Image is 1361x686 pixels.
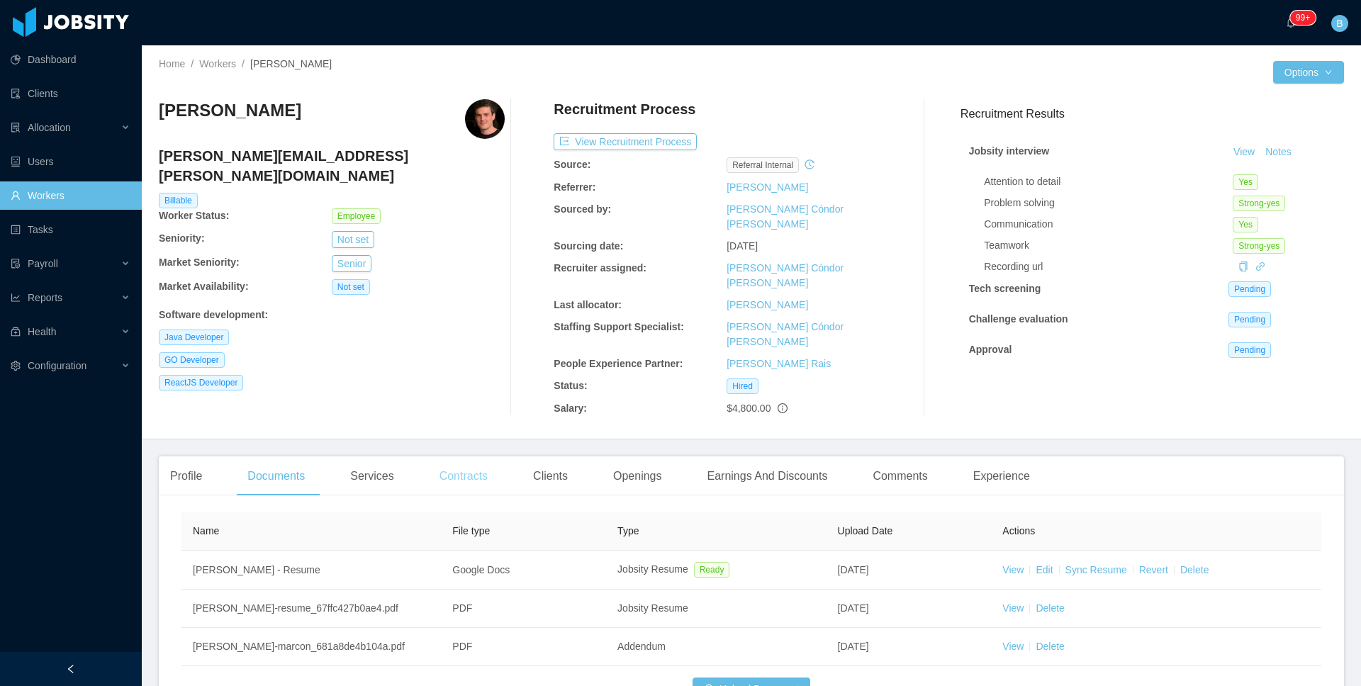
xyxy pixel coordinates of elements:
span: [DATE] [727,240,758,252]
b: Market Seniority: [159,257,240,268]
b: Source: [554,159,590,170]
td: [PERSON_NAME] - Resume [181,551,441,590]
span: Actions [1002,525,1035,536]
div: Earnings And Discounts [696,456,839,496]
span: Referral internal [727,157,799,173]
div: Services [339,456,405,496]
span: Not set [332,279,370,295]
a: Delete [1036,602,1064,614]
a: Delete [1036,641,1064,652]
a: Home [159,58,185,69]
span: ReactJS Developer [159,375,243,390]
span: Java Developer [159,330,229,345]
span: info-circle [778,403,788,413]
a: [PERSON_NAME] [727,181,808,193]
span: / [191,58,194,69]
td: [PERSON_NAME]-marcon_681a8de4b104a.pdf [181,628,441,666]
button: Senior [332,255,371,272]
td: PDF [441,590,606,628]
div: Problem solving [984,196,1233,210]
a: Revert [1139,564,1168,575]
td: [PERSON_NAME]-resume_67ffc427b0ae4.pdf [181,590,441,628]
i: icon: file-protect [11,259,21,269]
h3: [PERSON_NAME] [159,99,301,122]
a: [PERSON_NAME] Cóndor [PERSON_NAME] [727,321,844,347]
span: Name [193,525,219,536]
b: Sourcing date: [554,240,623,252]
span: Configuration [28,360,86,371]
a: [PERSON_NAME] [727,299,808,310]
a: Sync Resume [1065,564,1127,575]
div: Experience [962,456,1041,496]
i: icon: bell [1286,18,1296,28]
span: $4,800.00 [727,403,771,414]
b: Seniority: [159,232,205,244]
span: B [1336,15,1343,32]
span: Yes [1233,217,1258,232]
a: icon: robotUsers [11,147,130,176]
b: Market Availability: [159,281,249,292]
span: Health [28,326,56,337]
button: Notes [1260,144,1297,161]
a: icon: auditClients [11,79,130,108]
h4: [PERSON_NAME][EMAIL_ADDRESS][PERSON_NAME][DOMAIN_NAME] [159,146,505,186]
b: Software development : [159,309,268,320]
span: Yes [1233,174,1258,190]
b: Salary: [554,403,587,414]
span: Type [617,525,639,536]
td: Google Docs [441,551,606,590]
a: icon: pie-chartDashboard [11,45,130,74]
span: Upload Date [838,525,893,536]
div: Teamwork [984,238,1233,253]
a: Workers [199,58,236,69]
span: / [242,58,245,69]
div: Communication [984,217,1233,232]
span: [DATE] [838,602,869,614]
b: Sourced by: [554,203,611,215]
div: Openings [602,456,673,496]
div: Clients [522,456,579,496]
div: Contracts [428,456,499,496]
h4: Recruitment Process [554,99,695,119]
a: icon: profileTasks [11,215,130,244]
sup: 245 [1290,11,1316,25]
a: [PERSON_NAME] Cóndor [PERSON_NAME] [727,203,844,230]
div: Profile [159,456,213,496]
button: Not set [332,231,374,248]
span: Jobsity Resume [617,602,688,614]
i: icon: line-chart [11,293,21,303]
a: View [1002,641,1024,652]
a: View [1002,564,1024,575]
div: Copy [1238,259,1248,274]
button: Optionsicon: down [1273,61,1344,84]
a: View [1228,146,1260,157]
strong: Approval [969,344,1012,355]
b: Staffing Support Specialist: [554,321,684,332]
span: Payroll [28,258,58,269]
span: Pending [1228,281,1271,297]
b: Recruiter assigned: [554,262,646,274]
div: Recording url [984,259,1233,274]
div: Attention to detail [984,174,1233,189]
span: Addendum [617,641,666,652]
span: GO Developer [159,352,225,368]
b: Status: [554,380,587,391]
strong: Jobsity interview [969,145,1050,157]
strong: Tech screening [969,283,1041,294]
strong: Challenge evaluation [969,313,1068,325]
i: icon: copy [1238,262,1248,271]
span: Billable [159,193,198,208]
span: Allocation [28,122,71,133]
i: icon: history [805,159,814,169]
a: [PERSON_NAME] Cóndor [PERSON_NAME] [727,262,844,288]
div: Comments [861,456,939,496]
a: [PERSON_NAME] Rais [727,358,831,369]
span: Hired [727,378,758,394]
span: Ready [694,562,730,578]
td: PDF [441,628,606,666]
a: Edit [1036,564,1053,575]
button: icon: exportView Recruitment Process [554,133,697,150]
b: Referrer: [554,181,595,193]
h3: Recruitment Results [960,105,1344,123]
i: icon: link [1255,262,1265,271]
